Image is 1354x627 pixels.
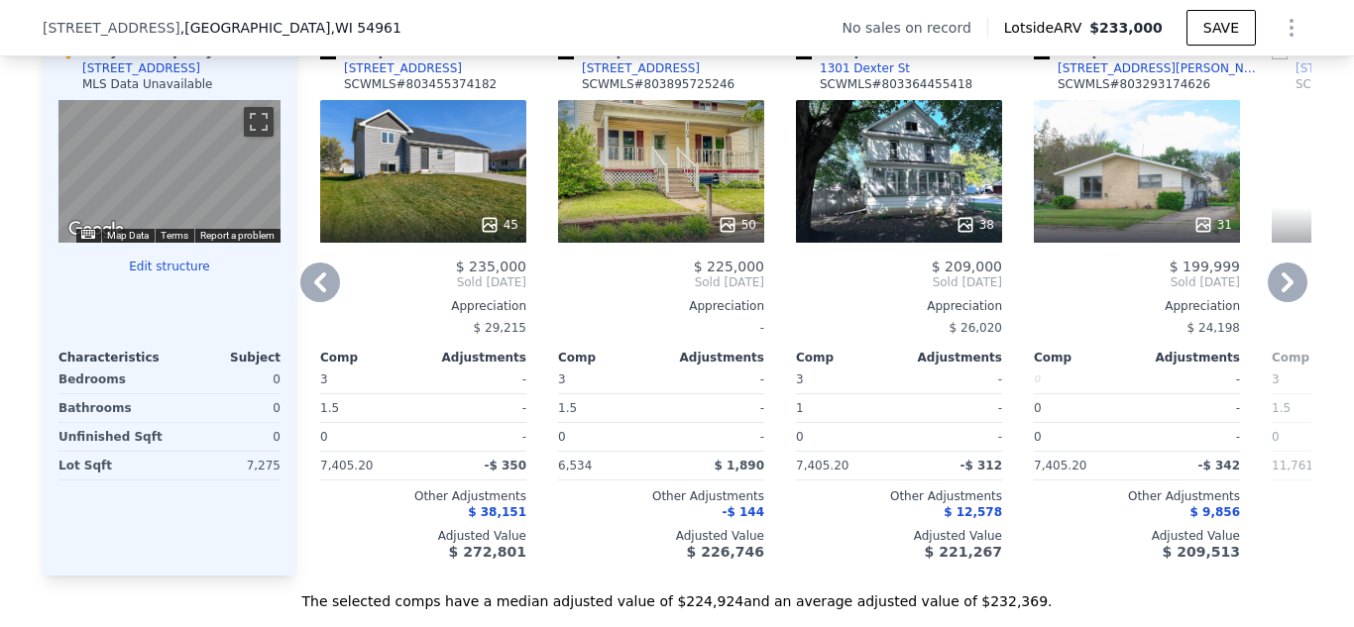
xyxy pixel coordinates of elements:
div: Street View [58,100,281,243]
a: 1301 Dexter St [796,60,910,76]
span: 11,761.2 [1272,459,1324,472]
div: 1 [796,394,895,422]
div: MLS Data Unavailable [82,76,213,92]
span: -$ 342 [1197,459,1240,472]
div: Appreciation [1034,298,1240,314]
span: 0 [796,430,804,444]
div: SCWMLS # 803364455418 [820,76,972,92]
span: $ 26,020 [950,321,1002,335]
div: 0 [173,394,281,422]
div: Adjusted Value [558,528,764,544]
div: Characteristics [58,350,169,366]
div: Adjustments [1137,350,1240,366]
div: [STREET_ADDRESS] [82,60,200,76]
a: Terms (opens in new tab) [161,230,188,241]
span: $ 221,267 [925,544,1002,560]
div: No sales on record [843,18,987,38]
span: 0 [558,430,566,444]
div: Comp [1034,350,1137,366]
a: Report a problem [200,230,275,241]
div: - [427,366,526,393]
span: $ 225,000 [694,259,764,274]
div: - [1141,366,1240,393]
div: 0 [173,423,281,451]
span: $ 1,890 [715,459,764,472]
span: 0 [1034,430,1042,444]
div: Appreciation [796,298,1002,314]
span: Sold [DATE] [558,274,764,290]
div: 50 [718,215,756,235]
div: 0 [1034,394,1133,422]
div: - [1141,394,1240,422]
div: 0 [173,366,281,393]
div: Adjusted Value [1034,528,1240,544]
div: - [665,394,764,422]
div: 38 [956,215,994,235]
div: SCWMLS # 803895725246 [582,76,734,92]
div: Other Adjustments [320,488,526,504]
div: - [665,423,764,451]
span: 0 [320,430,328,444]
a: [STREET_ADDRESS][PERSON_NAME] [1034,60,1264,76]
span: $ 38,151 [468,505,526,519]
button: Toggle fullscreen view [244,107,274,137]
div: Appreciation [558,298,764,314]
span: 7,405.20 [796,459,848,472]
span: 7,405.20 [1034,459,1086,472]
div: Other Adjustments [1034,488,1240,504]
div: [STREET_ADDRESS] [582,60,700,76]
span: $ 272,801 [449,544,526,560]
img: Google [63,217,129,243]
span: 0 [1272,430,1280,444]
div: Comp [558,350,661,366]
div: Bedrooms [58,366,166,393]
div: Lot Sqft [58,452,166,479]
span: Sold [DATE] [796,274,1002,290]
span: $233,000 [1089,20,1163,36]
div: Adjusted Value [320,528,526,544]
div: 7,275 [173,452,281,479]
div: Unfinished Sqft [58,423,166,451]
div: - [665,366,764,393]
div: - [427,394,526,422]
div: 0 [1034,366,1133,393]
div: Bathrooms [58,394,166,422]
span: [STREET_ADDRESS] [43,18,180,38]
div: Other Adjustments [796,488,1002,504]
span: $ 235,000 [456,259,526,274]
div: Map [58,100,281,243]
span: 3 [558,372,566,386]
a: [STREET_ADDRESS] [558,60,700,76]
div: Adjusted Value [796,528,1002,544]
a: Open this area in Google Maps (opens a new window) [63,217,129,243]
span: $ 209,000 [932,259,1002,274]
span: Sold [DATE] [320,274,526,290]
span: 6,534 [558,459,592,472]
button: Show Options [1272,8,1311,48]
div: SCWMLS # 803455374182 [344,76,497,92]
div: 31 [1193,215,1232,235]
span: 7,405.20 [320,459,373,472]
span: $ 29,215 [474,321,526,335]
div: Other Adjustments [558,488,764,504]
div: Adjustments [661,350,764,366]
div: [STREET_ADDRESS] [344,60,462,76]
span: 3 [796,372,804,386]
div: Appreciation [320,298,526,314]
div: [STREET_ADDRESS][PERSON_NAME] [1058,60,1264,76]
a: [STREET_ADDRESS] [320,60,462,76]
div: Adjustments [423,350,526,366]
span: $ 226,746 [687,544,764,560]
span: $ 12,578 [944,505,1002,519]
div: - [903,423,1002,451]
div: 45 [480,215,518,235]
div: Comp [796,350,899,366]
div: - [903,394,1002,422]
button: SAVE [1186,10,1256,46]
div: SCWMLS # 803293174626 [1058,76,1210,92]
span: $ 9,856 [1190,505,1240,519]
button: Keyboard shortcuts [81,230,95,239]
div: 1.5 [558,394,657,422]
span: -$ 312 [959,459,1002,472]
span: , WI 54961 [330,20,400,36]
